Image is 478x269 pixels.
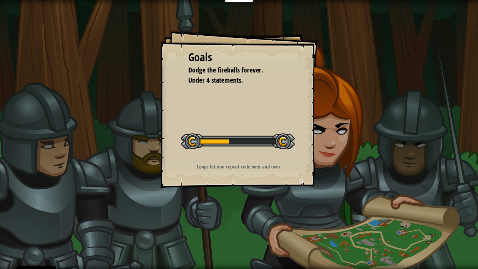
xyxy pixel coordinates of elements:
span: Under 4 statements. [188,75,243,85]
span: Dodge the fireballs forever. [188,65,263,75]
p: Loops let you repeat code over and over. [169,163,309,170]
li: Dodge the fireballs forever. [180,65,288,75]
div: Goals [188,49,290,65]
li: Under 4 statements. [180,75,288,85]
